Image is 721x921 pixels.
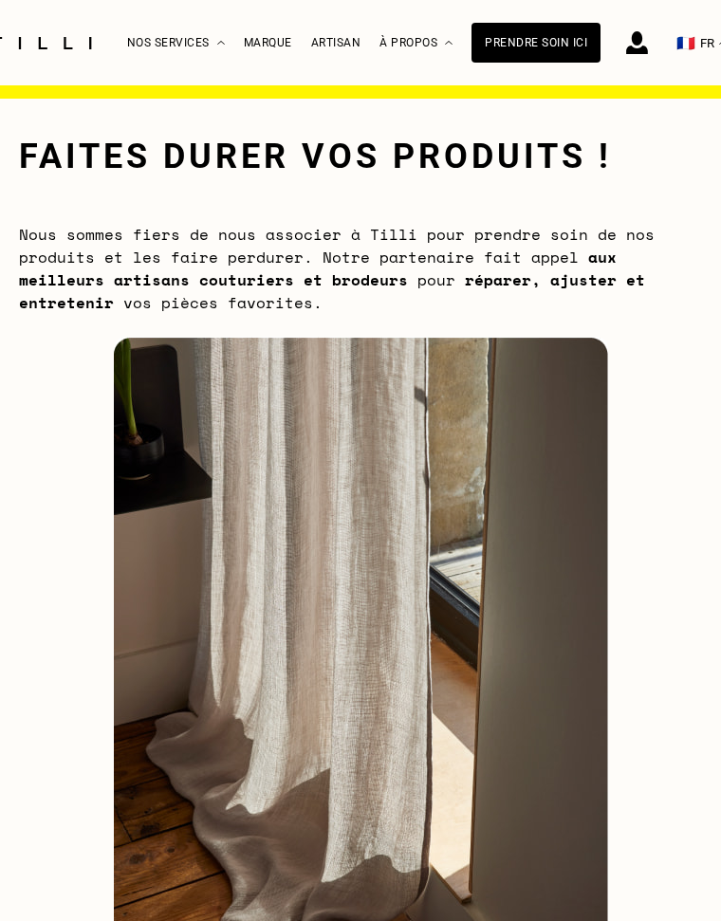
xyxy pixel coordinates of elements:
div: À propos [379,1,453,85]
b: aux meilleurs artisans couturiers et brodeurs [19,246,617,291]
a: Marque [244,36,292,49]
span: 🇫🇷 [676,34,695,52]
a: Prendre soin ici [471,23,601,63]
img: icône connexion [626,31,648,54]
h1: Faites durer vos produits ! [19,137,612,176]
b: réparer, ajuster et entretenir [19,268,645,314]
img: Menu déroulant [217,41,225,46]
span: Nous sommes fiers de nous associer à Tilli pour prendre soin de nos produits et les faire perdure... [19,223,655,314]
img: Menu déroulant à propos [445,41,453,46]
div: Nos services [127,1,225,85]
a: Artisan [311,36,361,49]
